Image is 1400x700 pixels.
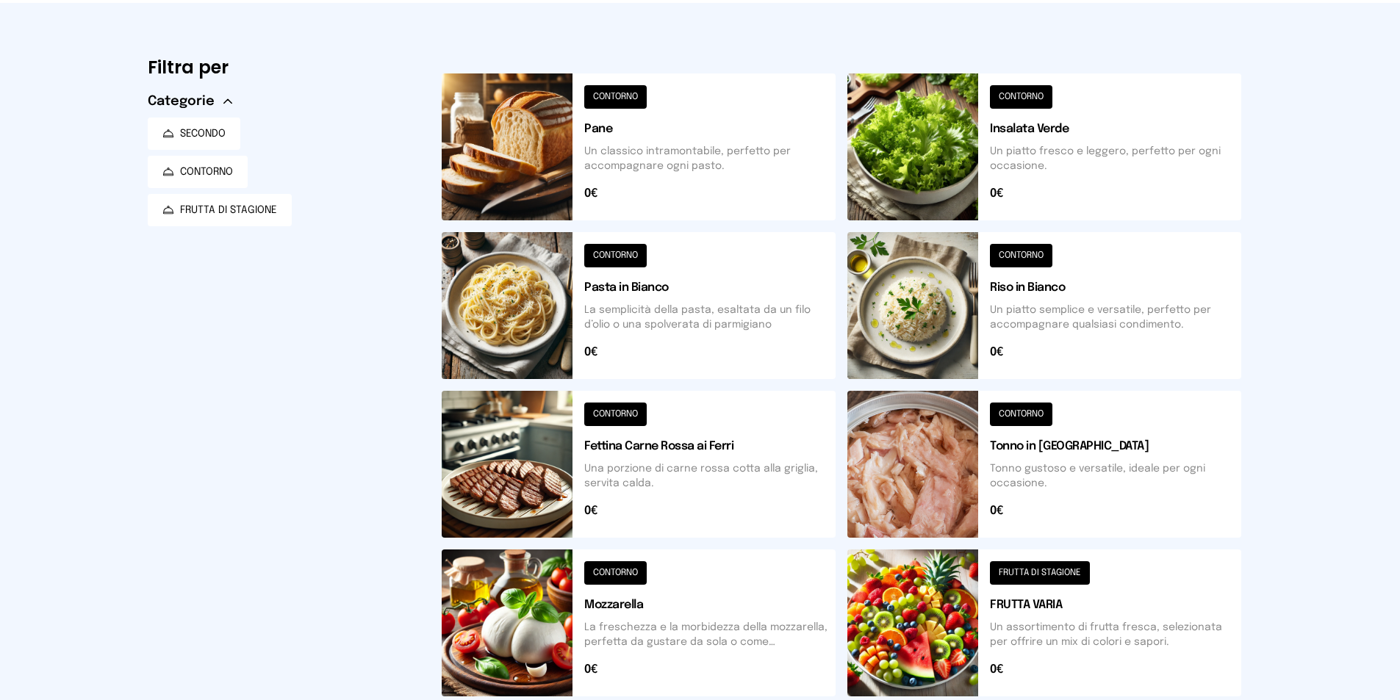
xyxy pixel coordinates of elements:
button: FRUTTA DI STAGIONE [148,194,292,226]
h6: Filtra per [148,56,418,79]
button: Categorie [148,91,232,112]
span: FRUTTA DI STAGIONE [180,203,277,217]
span: CONTORNO [180,165,233,179]
span: SECONDO [180,126,226,141]
button: CONTORNO [148,156,248,188]
span: Categorie [148,91,215,112]
button: SECONDO [148,118,240,150]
